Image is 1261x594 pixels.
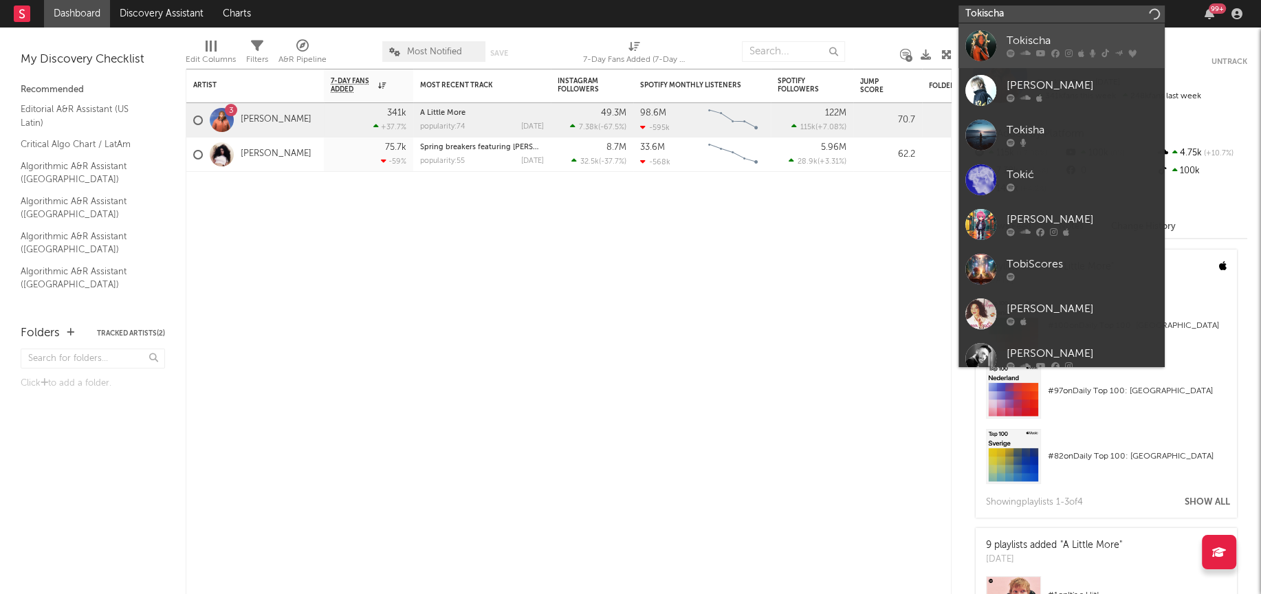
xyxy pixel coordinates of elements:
[420,144,544,151] div: Spring breakers featuring kesha
[490,49,508,57] button: Save
[818,124,844,131] span: +7.08 %
[778,77,826,93] div: Spotify Followers
[21,194,151,222] a: Algorithmic A&R Assistant ([GEOGRAPHIC_DATA])
[600,124,624,131] span: -67.5 %
[976,364,1237,429] a: #97onDaily Top 100: [GEOGRAPHIC_DATA]
[1007,33,1158,49] div: Tokischa
[571,157,626,166] div: ( )
[833,78,846,92] button: Filter by Spotify Followers
[825,109,846,118] div: 122M
[241,148,311,160] a: [PERSON_NAME]
[420,144,573,151] a: Spring breakers featuring [PERSON_NAME]
[186,34,236,74] div: Edit Columns
[407,47,462,56] span: Most Notified
[958,157,1165,202] a: Tokić
[21,159,151,187] a: Algorithmic A&R Assistant ([GEOGRAPHIC_DATA])
[958,202,1165,247] a: [PERSON_NAME]
[860,146,915,163] div: 62.2
[241,114,311,126] a: [PERSON_NAME]
[21,375,165,392] div: Click to add a folder.
[393,78,406,92] button: Filter by 7-Day Fans Added
[420,157,465,165] div: popularity: 55
[958,291,1165,336] a: [PERSON_NAME]
[530,78,544,92] button: Filter by Most Recent Track
[640,109,666,118] div: 98.6M
[1048,448,1227,465] div: # 82 on Daily Top 100: [GEOGRAPHIC_DATA]
[791,122,846,131] div: ( )
[278,52,327,68] div: A&R Pipeline
[929,82,1032,90] div: Folders
[583,52,686,68] div: 7-Day Fans Added (7-Day Fans Added)
[420,123,465,131] div: popularity: 74
[640,81,743,89] div: Spotify Monthly Listeners
[580,158,599,166] span: 32.5k
[613,78,626,92] button: Filter by Instagram Followers
[1007,346,1158,362] div: [PERSON_NAME]
[1007,78,1158,94] div: [PERSON_NAME]
[21,264,151,292] a: Algorithmic A&R Assistant ([GEOGRAPHIC_DATA])
[1060,540,1122,550] a: "A Little More"
[1048,383,1227,399] div: # 97 on Daily Top 100: [GEOGRAPHIC_DATA]
[1007,122,1158,139] div: Tokisha
[579,124,598,131] span: 7.38k
[820,158,844,166] span: +3.31 %
[606,143,626,152] div: 8.7M
[193,81,296,89] div: Artist
[958,336,1165,381] a: [PERSON_NAME]
[381,157,406,166] div: -59 %
[278,34,327,74] div: A&R Pipeline
[420,109,465,117] a: A Little More
[387,109,406,118] div: 341k
[21,82,165,98] div: Recommended
[186,52,236,68] div: Edit Columns
[958,68,1165,113] a: [PERSON_NAME]
[976,429,1237,494] a: #82onDaily Top 100: [GEOGRAPHIC_DATA]
[601,109,626,118] div: 49.3M
[742,41,845,62] input: Search...
[860,112,915,129] div: 70.7
[558,77,606,93] div: Instagram Followers
[958,113,1165,157] a: Tokisha
[1007,167,1158,184] div: Tokić
[789,157,846,166] div: ( )
[986,538,1122,553] div: 9 playlists added
[583,34,686,74] div: 7-Day Fans Added (7-Day Fans Added)
[246,52,268,68] div: Filters
[1007,256,1158,273] div: TobiScores
[420,109,544,117] div: A Little More
[21,349,165,368] input: Search for folders...
[1205,8,1214,19] button: 99+
[798,158,818,166] span: 28.9k
[570,122,626,131] div: ( )
[958,23,1165,68] a: Tokischa
[821,143,846,152] div: 5.96M
[21,325,60,342] div: Folders
[958,247,1165,291] a: TobiScores
[1156,162,1247,180] div: 100k
[1156,144,1247,162] div: 4.75k
[640,143,665,152] div: 33.6M
[21,229,151,257] a: Algorithmic A&R Assistant ([GEOGRAPHIC_DATA])
[373,122,406,131] div: +37.7 %
[800,124,815,131] span: 115k
[860,78,895,94] div: Jump Score
[1007,212,1158,228] div: [PERSON_NAME]
[958,5,1165,23] input: Search for artists
[521,123,544,131] div: [DATE]
[331,77,375,93] span: 7-Day Fans Added
[420,81,523,89] div: Most Recent Track
[1209,3,1226,14] div: 99 +
[303,78,317,92] button: Filter by Artist
[21,52,165,68] div: My Discovery Checklist
[901,79,915,93] button: Filter by Jump Score
[21,137,151,152] a: Critical Algo Chart / LatAm
[702,137,764,172] svg: Chart title
[986,553,1122,566] div: [DATE]
[1202,150,1233,157] span: +10.7 %
[21,102,151,130] a: Editorial A&R Assistant (US Latin)
[97,330,165,337] button: Tracked Artists(2)
[21,299,151,327] a: Algorithmic A&R Assistant ([GEOGRAPHIC_DATA])
[385,143,406,152] div: 75.7k
[1211,55,1247,69] button: Untrack
[750,78,764,92] button: Filter by Spotify Monthly Listeners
